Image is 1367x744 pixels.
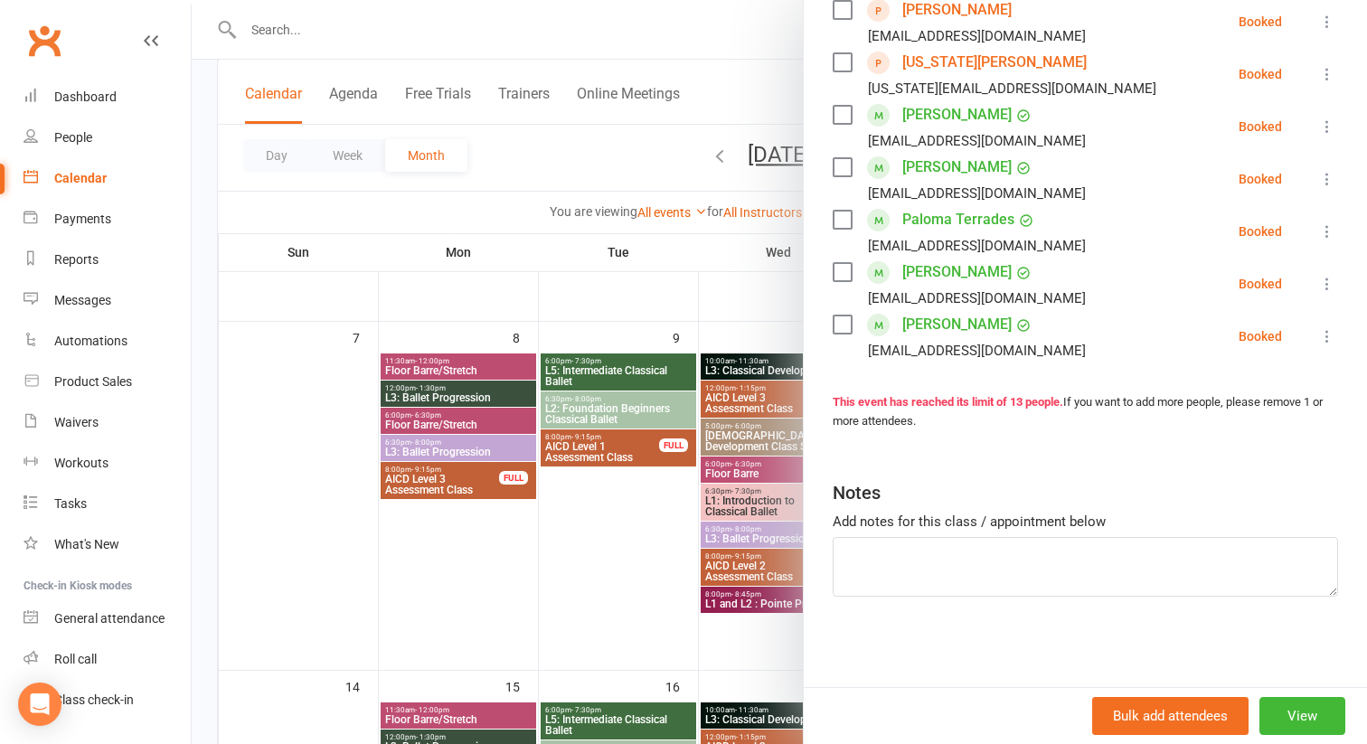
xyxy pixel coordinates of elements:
[18,683,61,726] div: Open Intercom Messenger
[1239,278,1282,290] div: Booked
[54,415,99,429] div: Waivers
[54,611,165,626] div: General attendance
[902,153,1012,182] a: [PERSON_NAME]
[868,287,1086,310] div: [EMAIL_ADDRESS][DOMAIN_NAME]
[54,89,117,104] div: Dashboard
[54,130,92,145] div: People
[833,511,1338,532] div: Add notes for this class / appointment below
[1239,225,1282,238] div: Booked
[24,77,191,118] a: Dashboard
[1259,697,1345,735] button: View
[902,48,1087,77] a: [US_STATE][PERSON_NAME]
[833,480,881,505] div: Notes
[24,280,191,321] a: Messages
[54,334,127,348] div: Automations
[1239,15,1282,28] div: Booked
[868,182,1086,205] div: [EMAIL_ADDRESS][DOMAIN_NAME]
[54,652,97,666] div: Roll call
[868,339,1086,363] div: [EMAIL_ADDRESS][DOMAIN_NAME]
[54,171,107,185] div: Calendar
[902,100,1012,129] a: [PERSON_NAME]
[902,258,1012,287] a: [PERSON_NAME]
[24,524,191,565] a: What's New
[902,310,1012,339] a: [PERSON_NAME]
[1239,173,1282,185] div: Booked
[902,205,1014,234] a: Paloma Terrades
[1239,330,1282,343] div: Booked
[868,129,1086,153] div: [EMAIL_ADDRESS][DOMAIN_NAME]
[24,199,191,240] a: Payments
[54,496,87,511] div: Tasks
[833,395,1063,409] strong: This event has reached its limit of 13 people.
[24,118,191,158] a: People
[868,234,1086,258] div: [EMAIL_ADDRESS][DOMAIN_NAME]
[24,598,191,639] a: General attendance kiosk mode
[54,212,111,226] div: Payments
[1092,697,1249,735] button: Bulk add attendees
[24,639,191,680] a: Roll call
[1239,120,1282,133] div: Booked
[24,484,191,524] a: Tasks
[54,293,111,307] div: Messages
[54,537,119,551] div: What's New
[24,158,191,199] a: Calendar
[24,362,191,402] a: Product Sales
[24,321,191,362] a: Automations
[24,680,191,720] a: Class kiosk mode
[22,18,67,63] a: Clubworx
[24,443,191,484] a: Workouts
[868,77,1156,100] div: [US_STATE][EMAIL_ADDRESS][DOMAIN_NAME]
[833,393,1338,431] div: If you want to add more people, please remove 1 or more attendees.
[868,24,1086,48] div: [EMAIL_ADDRESS][DOMAIN_NAME]
[24,402,191,443] a: Waivers
[54,252,99,267] div: Reports
[54,692,134,707] div: Class check-in
[24,240,191,280] a: Reports
[54,456,108,470] div: Workouts
[1239,68,1282,80] div: Booked
[54,374,132,389] div: Product Sales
